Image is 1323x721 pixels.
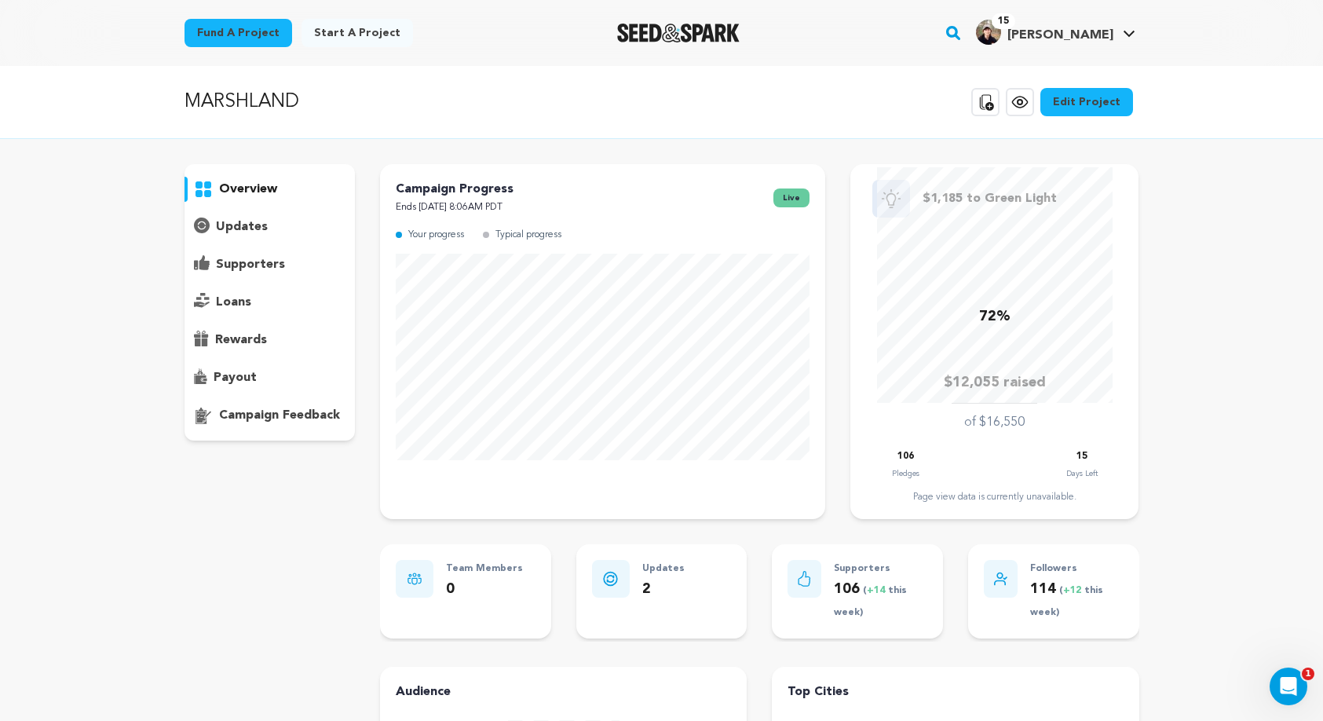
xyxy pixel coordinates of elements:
p: Campaign Progress [396,180,513,199]
p: rewards [215,331,267,350]
button: rewards [185,328,356,353]
span: live [773,188,810,207]
p: Pledges [892,466,919,481]
p: 106 [897,448,914,466]
span: 1 [1302,668,1314,680]
button: supporters [185,252,356,277]
p: overview [219,180,277,199]
p: Updates [642,560,685,578]
p: 72% [979,306,1011,328]
span: +12 [1063,586,1084,595]
p: 15 [1076,448,1087,466]
p: payout [214,368,257,387]
p: Typical progress [495,226,561,244]
p: updates [216,218,268,236]
a: Seed&Spark Homepage [617,24,740,42]
div: Ray C.'s Profile [976,20,1113,45]
button: loans [185,290,356,315]
p: Followers [1030,560,1124,578]
p: 114 [1030,578,1124,624]
span: [PERSON_NAME] [1007,29,1113,42]
p: loans [216,293,251,312]
span: ( this week) [834,586,907,618]
p: 2 [642,578,685,601]
button: overview [185,177,356,202]
button: payout [185,365,356,390]
button: campaign feedback [185,403,356,428]
div: Page view data is currently unavailable. [866,491,1123,503]
iframe: Intercom live chat [1270,668,1307,705]
p: Ends [DATE] 8:06AM PDT [396,199,513,217]
p: campaign feedback [219,406,340,425]
span: Ray C.'s Profile [973,16,1138,49]
p: supporters [216,255,285,274]
span: 15 [992,13,1015,29]
h4: Top Cities [788,683,1123,701]
img: ff8e4f4b12bdcf52.jpg [976,20,1001,45]
p: 0 [446,578,523,601]
span: +14 [867,586,888,595]
button: updates [185,214,356,240]
p: 106 [834,578,927,624]
p: Supporters [834,560,927,578]
p: Team Members [446,560,523,578]
span: ( this week) [1030,586,1103,618]
h4: Audience [396,683,731,701]
a: Start a project [302,19,413,47]
p: Your progress [408,226,464,244]
img: Seed&Spark Logo Dark Mode [617,24,740,42]
p: MARSHLAND [185,88,299,116]
a: Fund a project [185,19,292,47]
p: Days Left [1066,466,1098,481]
a: Edit Project [1040,88,1133,116]
p: of $16,550 [964,413,1025,432]
a: Ray C.'s Profile [973,16,1138,45]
